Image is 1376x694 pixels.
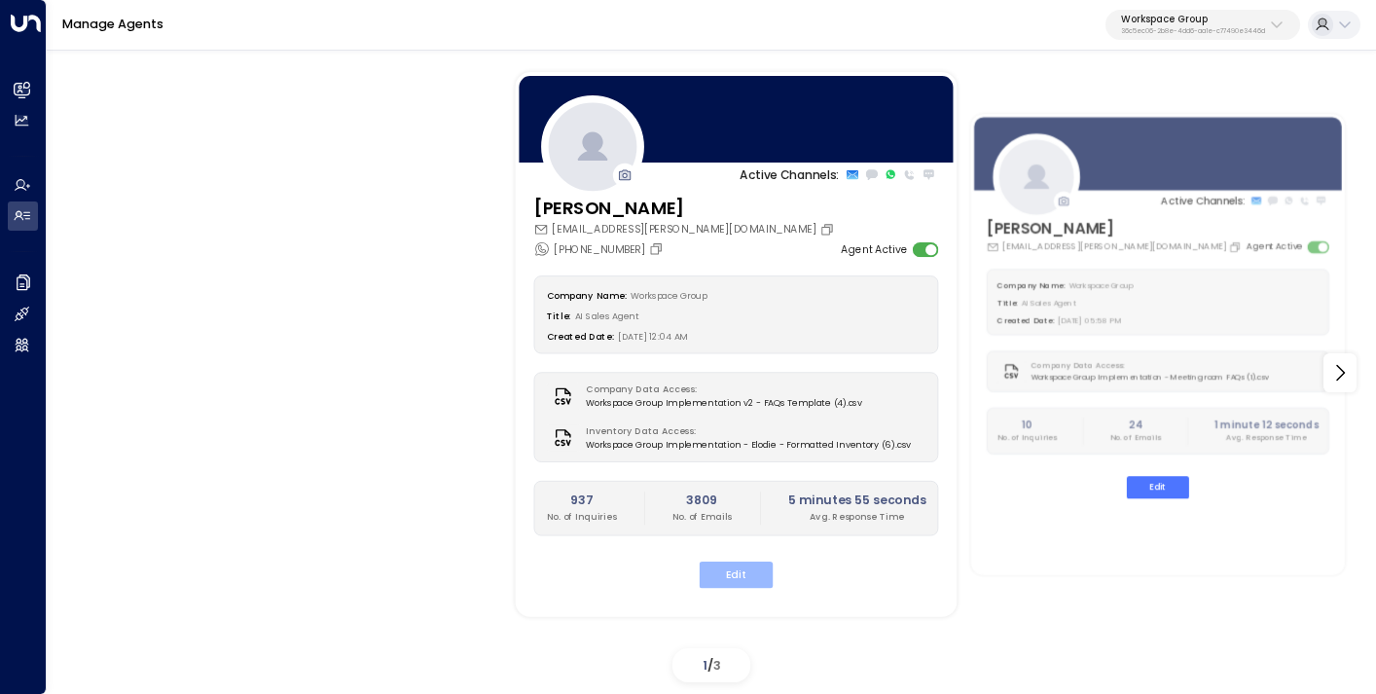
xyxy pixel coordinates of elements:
[713,657,721,674] span: 3
[1058,315,1122,325] span: [DATE] 05:58 PM
[1021,298,1075,308] span: AI Sales Agent
[547,510,617,524] p: No. of Inquiries
[586,384,854,397] label: Company Data Access:
[1161,193,1245,207] p: Active Channels:
[788,492,926,509] h2: 5 minutes 55 seconds
[997,432,1057,444] p: No. of Inquiries
[534,195,839,221] h3: [PERSON_NAME]
[997,280,1066,290] label: Company Name:
[534,240,668,257] div: [PHONE_NUMBER]
[1121,14,1265,25] p: Workspace Group
[841,241,907,257] label: Agent Active
[649,241,668,256] button: Copy
[986,240,1244,253] div: [EMAIL_ADDRESS][PERSON_NAME][DOMAIN_NAME]
[1109,418,1160,432] h2: 24
[1105,10,1300,41] button: Workspace Group36c5ec06-2b8e-4dd6-aa1e-c77490e3446d
[997,418,1057,432] h2: 10
[1109,432,1160,444] p: No. of Emails
[997,298,1018,308] label: Title:
[700,562,774,588] button: Edit
[1068,280,1133,290] span: Workspace Group
[672,510,732,524] p: No. of Emails
[819,222,838,237] button: Copy
[586,397,862,411] span: Workspace Group Implementation v2 - FAQs Template (4).csv
[986,218,1244,240] h3: [PERSON_NAME]
[1213,432,1318,444] p: Avg. Response Time
[1126,476,1188,498] button: Edit
[631,289,706,301] span: Workspace Group
[703,657,707,674] span: 1
[586,438,911,452] span: Workspace Group Implementation - Elodie - Formatted Inventory (6).csv
[740,165,839,183] p: Active Channels:
[1213,418,1318,432] h2: 1 minute 12 seconds
[1121,27,1265,35] p: 36c5ec06-2b8e-4dd6-aa1e-c77490e3446d
[1228,240,1244,253] button: Copy
[788,510,926,524] p: Avg. Response Time
[575,310,639,321] span: AI Sales Agent
[672,492,732,509] h2: 3809
[547,310,571,321] label: Title:
[547,492,617,509] h2: 937
[62,16,163,32] a: Manage Agents
[1031,360,1262,372] label: Company Data Access:
[672,648,750,682] div: /
[534,222,839,237] div: [EMAIL_ADDRESS][PERSON_NAME][DOMAIN_NAME]
[997,315,1054,325] label: Created Date:
[1247,240,1303,253] label: Agent Active
[1031,372,1268,384] span: Workspace Group Implementation - Meeting room FAQs (1).csv
[618,330,688,342] span: [DATE] 12:04 AM
[547,330,614,342] label: Created Date:
[547,289,627,301] label: Company Name:
[586,424,903,438] label: Inventory Data Access:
